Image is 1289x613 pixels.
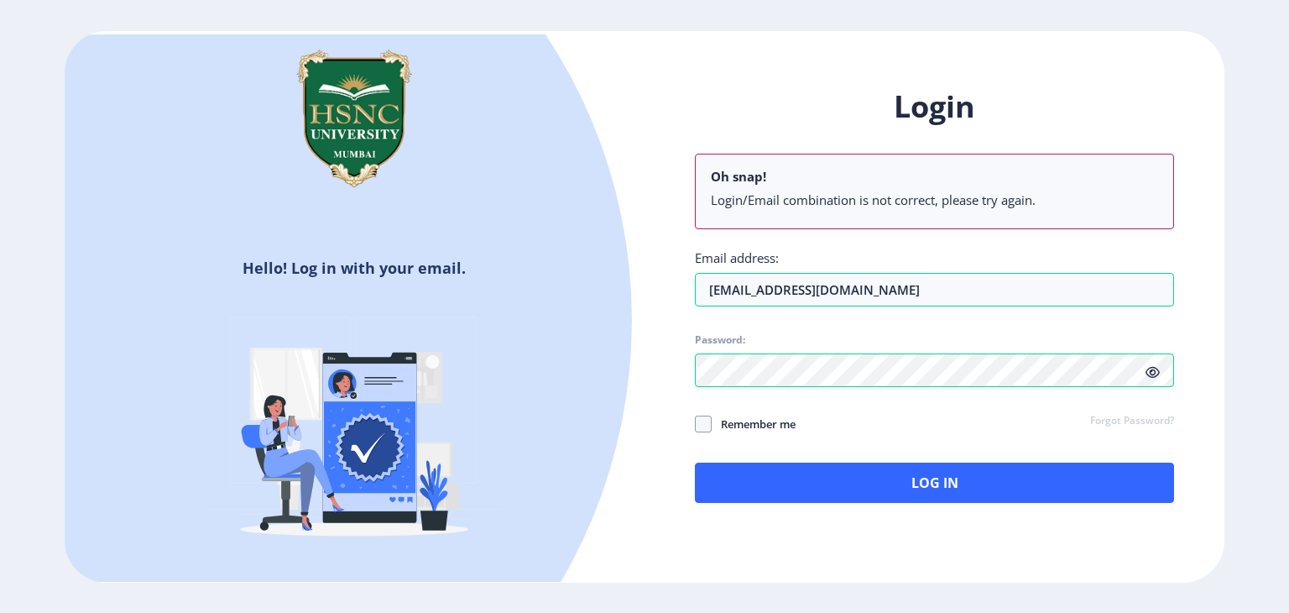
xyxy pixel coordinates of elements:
[711,191,1158,208] li: Login/Email combination is not correct, please try again.
[207,285,501,579] img: Verified-rafiki.svg
[424,579,500,605] a: Register
[1090,414,1174,429] a: Forgot Password?
[695,273,1174,306] input: Email address
[695,86,1174,127] h1: Login
[695,249,779,266] label: Email address:
[270,34,438,202] img: hsnc.png
[77,579,632,605] h5: Don't have an account?
[695,333,745,347] label: Password:
[712,414,796,434] span: Remember me
[711,168,766,185] b: Oh snap!
[695,463,1174,503] button: Log In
